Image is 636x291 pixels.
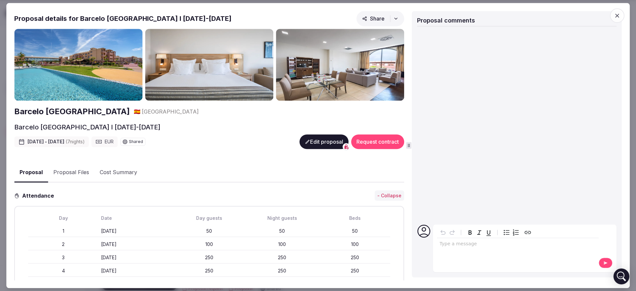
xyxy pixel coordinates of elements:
[174,267,244,274] div: 250
[351,134,404,149] button: Request contract
[320,241,390,248] div: 100
[362,15,385,22] span: Share
[247,241,317,248] div: 100
[247,215,317,221] div: Night guests
[523,228,532,237] button: Create link
[14,14,232,23] h2: Proposal details for Barcelo [GEOGRAPHIC_DATA] I [DATE]-[DATE]
[20,192,59,200] h3: Attendance
[94,163,142,182] button: Cost Summary
[247,267,317,274] div: 250
[356,11,404,26] button: Share
[129,140,143,144] span: Shared
[247,228,317,234] div: 50
[66,139,85,144] span: ( 7 night s )
[465,228,475,237] button: Bold
[320,215,390,221] div: Beds
[475,228,484,237] button: Italic
[320,267,390,274] div: 250
[14,122,160,132] h2: Barcelo [GEOGRAPHIC_DATA] I [DATE]-[DATE]
[14,29,142,101] img: Gallery photo 1
[101,267,171,274] div: [DATE]
[28,267,98,274] div: 4
[145,29,273,101] img: Gallery photo 2
[437,238,599,251] div: editable markdown
[174,215,244,221] div: Day guests
[247,254,317,261] div: 250
[320,254,390,261] div: 250
[101,215,171,221] div: Date
[375,190,404,201] button: - Collapse
[101,228,171,234] div: [DATE]
[174,254,244,261] div: 250
[27,138,85,145] span: [DATE] - [DATE]
[142,108,199,115] span: [GEOGRAPHIC_DATA]
[101,254,171,261] div: [DATE]
[276,29,404,101] img: Gallery photo 3
[28,254,98,261] div: 3
[417,17,475,24] span: Proposal comments
[502,228,520,237] div: toggle group
[484,228,493,237] button: Underline
[134,108,140,115] button: 🇪🇸
[174,241,244,248] div: 100
[14,106,130,117] a: Barcelo [GEOGRAPHIC_DATA]
[502,228,511,237] button: Bulleted list
[511,228,520,237] button: Numbered list
[299,134,348,149] button: Edit proposal
[14,163,48,182] button: Proposal
[320,228,390,234] div: 50
[28,241,98,248] div: 2
[28,215,98,221] div: Day
[48,163,94,182] button: Proposal Files
[91,136,118,147] div: EUR
[28,228,98,234] div: 1
[101,241,171,248] div: [DATE]
[174,228,244,234] div: 50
